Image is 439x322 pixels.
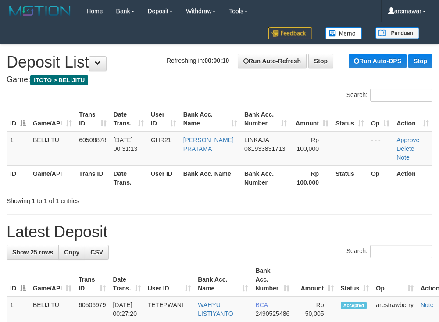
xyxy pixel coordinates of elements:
[396,154,410,161] a: Note
[7,4,73,18] img: MOTION_logo.png
[30,75,88,85] span: ITOTO > BELIJITU
[368,165,393,190] th: Op
[244,136,269,143] span: LINKAJA
[346,89,432,102] label: Search:
[296,136,319,152] span: Rp 100,000
[308,54,333,68] a: Stop
[75,263,109,297] th: Trans ID: activate to sort column ascending
[332,165,368,190] th: Status
[7,193,176,205] div: Showing 1 to 1 of 1 entries
[252,263,293,297] th: Bank Acc. Number: activate to sort column ascending
[147,107,180,132] th: User ID: activate to sort column ascending
[290,107,332,132] th: Amount: activate to sort column ascending
[370,245,432,258] input: Search:
[7,165,29,190] th: ID
[12,249,53,256] span: Show 25 rows
[421,301,434,308] a: Note
[396,136,419,143] a: Approve
[293,263,337,297] th: Amount: activate to sort column ascending
[372,297,417,322] td: arestrawberry
[290,165,332,190] th: Rp 100.000
[167,57,229,64] span: Refreshing in:
[75,165,110,190] th: Trans ID
[194,263,252,297] th: Bank Acc. Name: activate to sort column ascending
[7,107,29,132] th: ID: activate to sort column descending
[85,245,109,260] a: CSV
[58,245,85,260] a: Copy
[370,89,432,102] input: Search:
[7,132,29,166] td: 1
[29,132,75,166] td: BELIJITU
[29,263,75,297] th: Game/API: activate to sort column ascending
[332,107,368,132] th: Status: activate to sort column ascending
[337,263,373,297] th: Status: activate to sort column ascending
[375,27,419,39] img: panduan.png
[64,249,79,256] span: Copy
[255,310,289,317] span: Copy 2490525486 to clipboard
[144,263,195,297] th: User ID: activate to sort column ascending
[341,302,367,309] span: Accepted
[90,249,103,256] span: CSV
[144,297,195,322] td: TETEPWANI
[325,27,362,39] img: Button%20Memo.svg
[241,107,290,132] th: Bank Acc. Number: activate to sort column ascending
[29,297,75,322] td: BELIJITU
[241,165,290,190] th: Bank Acc. Number
[7,297,29,322] td: 1
[204,57,229,64] strong: 00:00:10
[7,54,432,71] h1: Deposit List
[7,223,432,241] h1: Latest Deposit
[147,165,180,190] th: User ID
[114,136,138,152] span: [DATE] 00:31:13
[268,27,312,39] img: Feedback.jpg
[396,145,414,152] a: Delete
[7,75,432,84] h4: Game:
[75,297,109,322] td: 60506979
[349,54,407,68] a: Run Auto-DPS
[372,263,417,297] th: Op: activate to sort column ascending
[346,245,432,258] label: Search:
[7,245,59,260] a: Show 25 rows
[7,263,29,297] th: ID: activate to sort column descending
[180,165,241,190] th: Bank Acc. Name
[180,107,241,132] th: Bank Acc. Name: activate to sort column ascending
[408,54,432,68] a: Stop
[110,165,147,190] th: Date Trans.
[393,107,432,132] th: Action: activate to sort column ascending
[110,107,147,132] th: Date Trans.: activate to sort column ascending
[393,165,432,190] th: Action
[255,301,268,308] span: BCA
[293,297,337,322] td: Rp 50,005
[75,107,110,132] th: Trans ID: activate to sort column ascending
[198,301,233,317] a: WAHYU LISTIYANTO
[109,263,144,297] th: Date Trans.: activate to sort column ascending
[244,145,285,152] span: Copy 081933831713 to clipboard
[183,136,234,152] a: [PERSON_NAME] PRATAMA
[109,297,144,322] td: [DATE] 00:27:20
[29,107,75,132] th: Game/API: activate to sort column ascending
[368,107,393,132] th: Op: activate to sort column ascending
[79,136,106,143] span: 60508878
[238,54,307,68] a: Run Auto-Refresh
[151,136,171,143] span: GHR21
[368,132,393,166] td: - - -
[29,165,75,190] th: Game/API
